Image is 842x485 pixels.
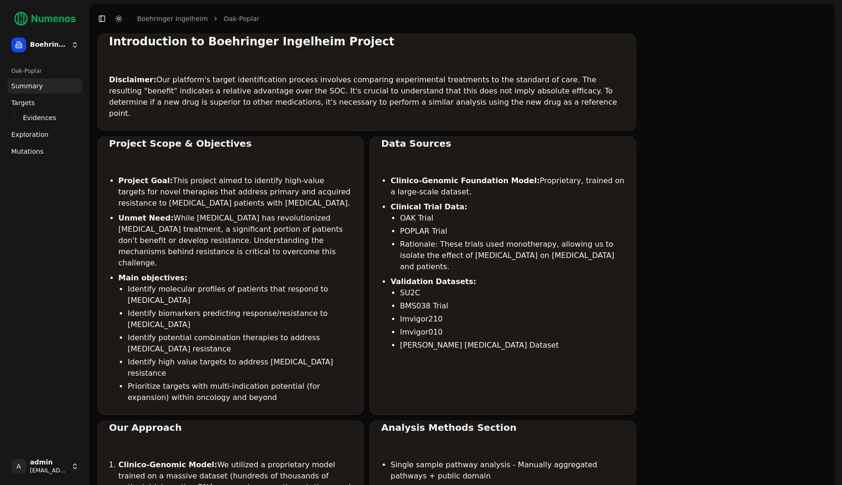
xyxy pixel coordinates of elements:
[400,239,624,272] li: Rationale: These trials used monotherapy, allowing us to isolate the effect of [MEDICAL_DATA] on ...
[23,113,56,122] span: Evidences
[7,34,82,56] button: Boehringer Ingelheim
[381,137,624,150] div: Data Sources
[7,64,82,78] div: Oak-Poplar
[95,12,109,25] button: Toggle Sidebar
[128,308,352,330] li: Identify biomarkers predicting response/resistance to [MEDICAL_DATA]
[381,421,624,434] div: Analysis Methods Section
[391,202,467,211] strong: Clinical Trial Data:
[400,213,624,224] li: OAK Trial
[19,111,71,124] a: Evidences
[118,213,352,269] li: While [MEDICAL_DATA] has revolutionized [MEDICAL_DATA] treatment, a significant portion of patien...
[30,467,67,474] span: [EMAIL_ADDRESS]
[118,460,217,469] strong: Clinico-Genomic Model:
[109,74,624,119] p: Our platform's target identification process involves comparing experimental treatments to the st...
[109,137,352,150] div: Project Scope & Objectives
[118,176,173,185] strong: Project Goal:
[11,130,49,139] span: Exploration
[128,381,352,403] li: Prioritize targets with multi-indication potential (for expansion) within oncology and beyond
[109,421,352,434] div: Our Approach
[30,41,67,49] span: Boehringer Ingelheim
[128,284,352,306] li: Identify molecular profiles of patients that respond to [MEDICAL_DATA]
[118,214,174,222] strong: Unmet Need:
[400,287,624,299] li: SU2C
[400,300,624,312] li: BMS038 Trial
[7,78,82,93] a: Summary
[11,459,26,474] span: A
[11,98,35,107] span: Targets
[11,147,44,156] span: Mutations
[128,332,352,355] li: Identify potential combination therapies to address [MEDICAL_DATA] resistance
[7,144,82,159] a: Mutations
[30,458,67,467] span: admin
[137,14,208,23] a: Boehringer Ingelheim
[400,340,624,351] li: [PERSON_NAME] [MEDICAL_DATA] Dataset
[118,175,352,209] li: This project aimed to identify high-value targets for novel therapies that address primary and ac...
[137,14,260,23] nav: breadcrumb
[400,314,624,325] li: Imvigor210
[128,357,352,379] li: Identify high value targets to address [MEDICAL_DATA] resistance
[224,14,259,23] a: Oak-Poplar
[7,455,82,478] button: Aadmin[EMAIL_ADDRESS]
[11,81,43,91] span: Summary
[391,277,476,286] strong: Validation Datasets:
[391,176,540,185] strong: Clinico-Genomic Foundation Model:
[7,95,82,110] a: Targets
[391,175,624,198] li: Proprietary, trained on a large-scale dataset.
[118,273,188,282] strong: Main objectives:
[400,226,624,237] li: POPLAR Trial
[400,327,624,338] li: Imvigor010
[391,459,624,482] li: Single sample pathway analysis - Manually aggregated pathways + public domain
[109,34,624,49] div: Introduction to Boehringer Ingelheim Project
[112,12,125,25] button: Toggle Dark Mode
[109,75,156,84] strong: Disclaimer:
[7,7,82,30] img: Numenos
[7,127,82,142] a: Exploration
